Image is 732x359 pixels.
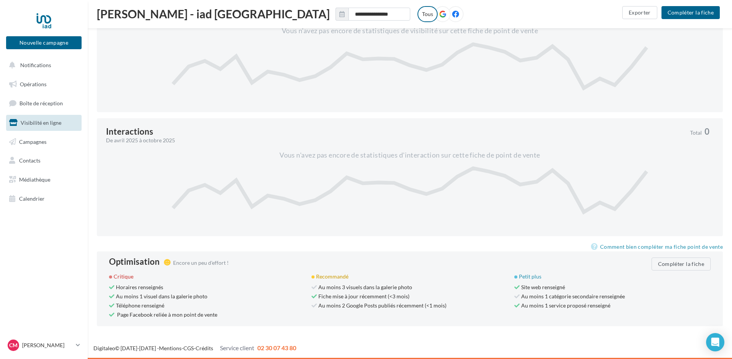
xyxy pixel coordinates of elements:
span: [PERSON_NAME] - iad [GEOGRAPHIC_DATA] [97,8,330,19]
span: Au moins 1 visuel dans la galerie photo [109,293,207,299]
span: Total [690,130,702,135]
span: Au moins 3 visuels dans la galerie photo [311,284,412,290]
a: Comment bien compléter ma fiche point de vente [591,242,723,251]
span: Au moins 1 service proposé renseigné [514,302,610,309]
a: CGS [183,345,194,351]
button: Compléter la fiche [661,6,720,19]
a: Digitaleo [93,345,115,351]
span: Médiathèque [19,176,50,183]
span: Boîte de réception [19,100,63,106]
span: Service client [220,344,254,351]
span: 0 [705,127,710,136]
a: Compléter la fiche [658,9,723,15]
span: Calendrier [19,195,45,202]
div: Interactions [106,127,153,136]
a: Médiathèque [5,172,83,188]
a: Opérations [5,76,83,92]
a: Campagnes [5,134,83,150]
button: Compléter la fiche [652,258,711,270]
span: Notifications [20,62,51,68]
a: Visibilité en ligne [5,115,83,131]
span: © [DATE]-[DATE] - - - [93,345,296,351]
span: CM [9,341,18,349]
span: Opérations [20,81,47,87]
button: Notifications [5,57,80,73]
span: Visibilité en ligne [21,119,61,126]
a: Mentions [159,345,181,351]
button: Exporter [622,6,657,19]
div: Vous n'avez pas encore de statistiques de visibilité sur cette fiche de point de vente [106,26,714,36]
a: Calendrier [5,191,83,207]
p: [PERSON_NAME] [22,341,73,349]
div: Critique [109,273,305,280]
div: Optimisation [109,258,160,266]
div: Petit plus [514,273,711,280]
div: Vous n'avez pas encore de statistiques d'interaction sur cette fiche de point de vente [106,150,714,160]
span: Téléphone renseigné [109,302,164,309]
a: Page Facebook reliée à mon point de vente [117,311,217,318]
span: Au moins 1 catégorie secondaire renseignée [514,293,625,299]
label: Tous [417,6,438,22]
span: 02 30 07 43 80 [257,344,296,351]
a: Boîte de réception [5,95,83,111]
span: Encore un peu d'effort ! [173,259,229,266]
span: Site web renseigné [514,284,565,290]
span: Au moins 2 Google Posts publiés récemment (<1 mois) [311,302,446,309]
div: Open Intercom Messenger [706,333,724,351]
div: De avril 2025 à octobre 2025 [106,137,684,144]
div: Recommandé [311,273,508,280]
span: Campagnes [19,138,47,145]
span: Horaires renseignés [109,284,163,290]
a: CM [PERSON_NAME] [6,338,82,353]
span: Contacts [19,157,40,164]
a: Crédits [196,345,213,351]
a: Contacts [5,153,83,169]
span: Fiche mise à jour récemment (<3 mois) [311,293,409,299]
button: Nouvelle campagne [6,36,82,49]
